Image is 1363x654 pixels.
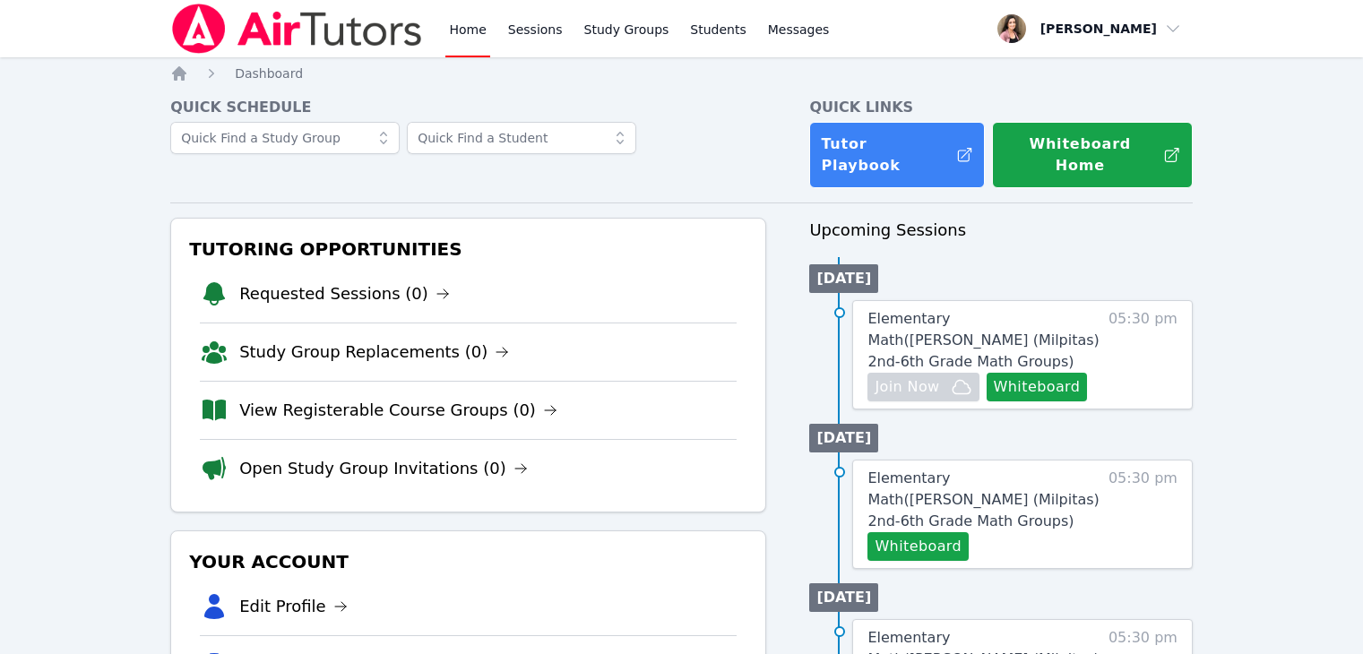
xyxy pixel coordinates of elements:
[239,398,557,423] a: View Registerable Course Groups (0)
[809,218,1193,243] h3: Upcoming Sessions
[867,308,1100,373] a: Elementary Math([PERSON_NAME] (Milpitas) 2nd-6th Grade Math Groups)
[239,281,450,306] a: Requested Sessions (0)
[235,65,303,82] a: Dashboard
[867,310,1099,370] span: Elementary Math ( [PERSON_NAME] (Milpitas) 2nd-6th Grade Math Groups )
[867,468,1100,532] a: Elementary Math([PERSON_NAME] (Milpitas) 2nd-6th Grade Math Groups)
[809,97,1193,118] h4: Quick Links
[185,233,751,265] h3: Tutoring Opportunities
[407,122,636,154] input: Quick Find a Student
[170,122,400,154] input: Quick Find a Study Group
[867,469,1099,529] span: Elementary Math ( [PERSON_NAME] (Milpitas) 2nd-6th Grade Math Groups )
[867,373,979,401] button: Join Now
[809,264,878,293] li: [DATE]
[185,546,751,578] h3: Your Account
[239,456,528,481] a: Open Study Group Invitations (0)
[809,122,985,188] a: Tutor Playbook
[235,66,303,81] span: Dashboard
[875,376,939,398] span: Join Now
[987,373,1088,401] button: Whiteboard
[239,594,348,619] a: Edit Profile
[867,532,969,561] button: Whiteboard
[239,340,509,365] a: Study Group Replacements (0)
[170,4,424,54] img: Air Tutors
[170,65,1193,82] nav: Breadcrumb
[809,424,878,452] li: [DATE]
[992,122,1193,188] button: Whiteboard Home
[1109,308,1178,401] span: 05:30 pm
[768,21,830,39] span: Messages
[1109,468,1178,561] span: 05:30 pm
[809,583,878,612] li: [DATE]
[170,97,766,118] h4: Quick Schedule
